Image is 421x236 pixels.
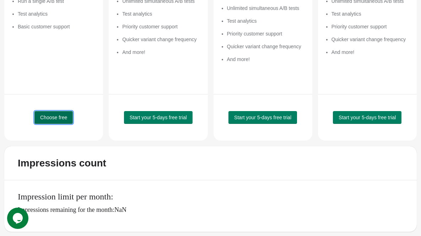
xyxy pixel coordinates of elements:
[227,56,305,63] li: And more!
[18,158,106,169] div: Impressions count
[234,115,291,120] span: Start your 5-days free trial
[34,111,73,124] button: Choose free
[122,36,200,43] li: Quicker variant change frequency
[227,17,305,24] li: Test analytics
[331,49,410,56] li: And more!
[228,111,297,124] button: Start your 5-days free trial
[339,115,396,120] span: Start your 5-days free trial
[7,208,30,229] iframe: chat widget
[18,206,410,213] p: Impressions remaining for the month: NaN
[124,111,193,124] button: Start your 5-days free trial
[227,43,305,50] li: Quicker variant change frequency
[331,36,410,43] li: Quicker variant change frequency
[122,23,200,30] li: Priority customer support
[331,23,410,30] li: Priority customer support
[18,10,96,17] li: Test analytics
[331,10,410,17] li: Test analytics
[18,23,96,30] li: Basic customer support
[227,5,305,12] li: Unlimited simultaneous A/B tests
[122,10,200,17] li: Test analytics
[130,115,187,120] span: Start your 5-days free trial
[40,115,67,120] span: Choose free
[227,30,305,37] li: Priority customer support
[333,111,401,124] button: Start your 5-days free trial
[18,192,410,202] p: Impression limit per month:
[122,49,200,56] li: And more!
